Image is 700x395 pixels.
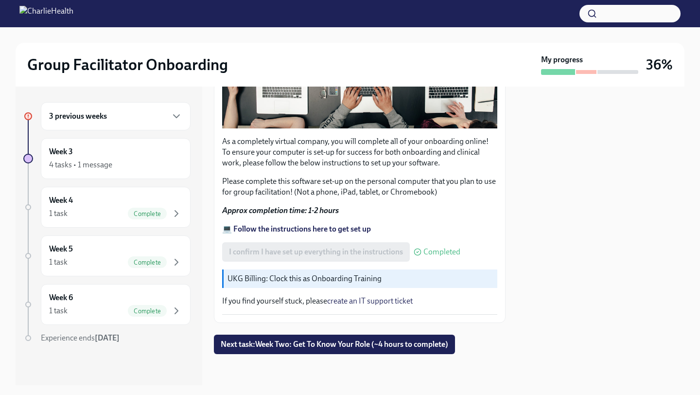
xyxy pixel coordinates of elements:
h2: Group Facilitator Onboarding [27,55,228,74]
span: Complete [128,210,167,217]
div: 1 task [49,208,68,219]
strong: Approx completion time: 1-2 hours [222,206,339,215]
h6: Week 4 [49,195,73,206]
span: Experience ends [41,333,120,342]
span: Next task : Week Two: Get To Know Your Role (~4 hours to complete) [221,340,448,349]
p: As a completely virtual company, you will complete all of your onboarding online! To ensure your ... [222,136,497,168]
h6: Week 6 [49,292,73,303]
strong: My progress [541,54,583,65]
p: Please complete this software set-up on the personal computer that you plan to use for group faci... [222,176,497,197]
div: 1 task [49,257,68,268]
div: 3 previous weeks [41,102,191,130]
h6: Week 5 [49,244,73,254]
span: Complete [128,259,167,266]
h6: Week 3 [49,146,73,157]
div: 1 task [49,305,68,316]
span: Completed [423,248,460,256]
p: If you find yourself stuck, please [222,296,497,306]
a: Week 61 taskComplete [23,284,191,325]
p: UKG Billing: Clock this as Onboarding Training [227,273,493,284]
a: Week 41 taskComplete [23,187,191,228]
span: Complete [128,307,167,315]
a: Week 34 tasks • 1 message [23,138,191,179]
a: create an IT support ticket [327,296,413,305]
h3: 36% [646,56,673,73]
a: 💻 Follow the instructions here to get set up [222,224,371,233]
button: Next task:Week Two: Get To Know Your Role (~4 hours to complete) [214,335,455,354]
strong: [DATE] [95,333,120,342]
a: Week 51 taskComplete [23,235,191,276]
img: CharlieHealth [19,6,73,21]
div: 4 tasks • 1 message [49,160,112,170]
h6: 3 previous weeks [49,111,107,122]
